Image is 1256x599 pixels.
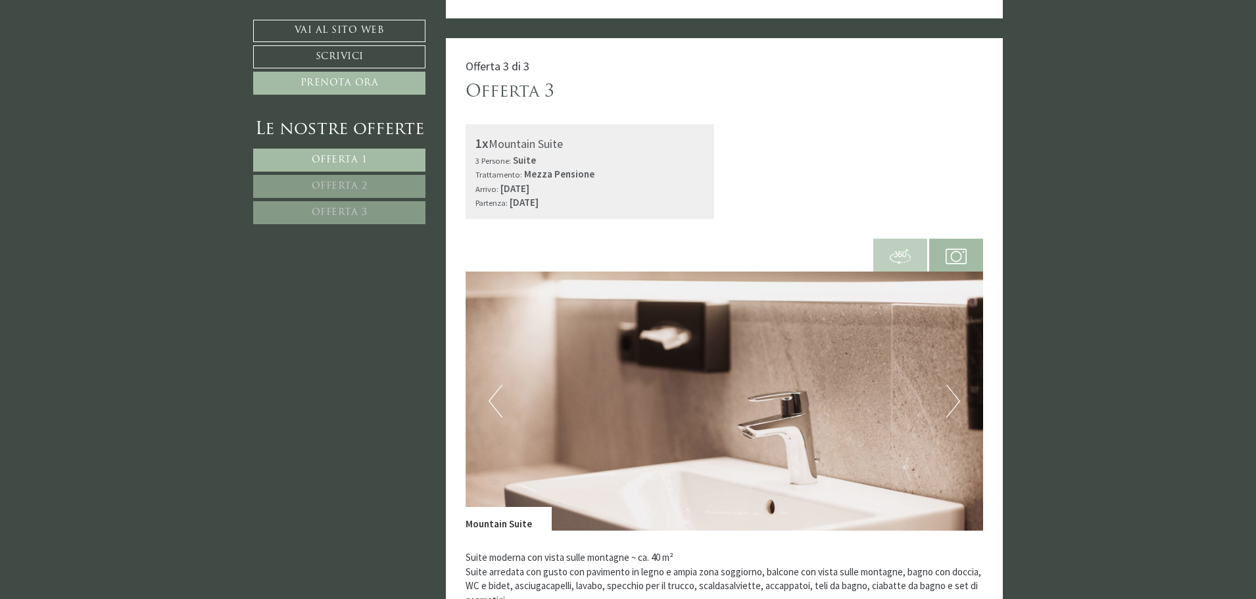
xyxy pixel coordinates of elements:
[466,272,984,531] img: image
[475,155,511,166] small: 3 Persone:
[500,182,529,195] b: [DATE]
[510,196,539,208] b: [DATE]
[513,154,536,166] b: Suite
[475,134,705,153] div: Mountain Suite
[475,183,498,194] small: Arrivo:
[489,385,502,418] button: Previous
[312,181,368,191] span: Offerta 2
[253,118,425,142] div: Le nostre offerte
[890,246,911,267] img: 360-grad.svg
[475,169,522,180] small: Trattamento:
[946,385,960,418] button: Next
[475,197,508,208] small: Partenza:
[447,347,519,370] button: Invia
[20,37,174,47] div: Montis – Active Nature Spa
[234,10,285,31] div: giovedì
[475,135,489,151] b: 1x
[20,61,174,70] small: 13:30
[312,155,368,165] span: Offerta 1
[466,507,552,531] div: Mountain Suite
[312,208,368,218] span: Offerta 3
[466,59,529,74] span: Offerta 3 di 3
[253,45,425,68] a: Scrivici
[10,35,181,72] div: Buon giorno, come possiamo aiutarla?
[253,72,425,95] a: Prenota ora
[524,168,594,180] b: Mezza Pensione
[466,80,554,105] div: Offerta 3
[253,20,425,42] a: Vai al sito web
[946,246,967,267] img: camera.svg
